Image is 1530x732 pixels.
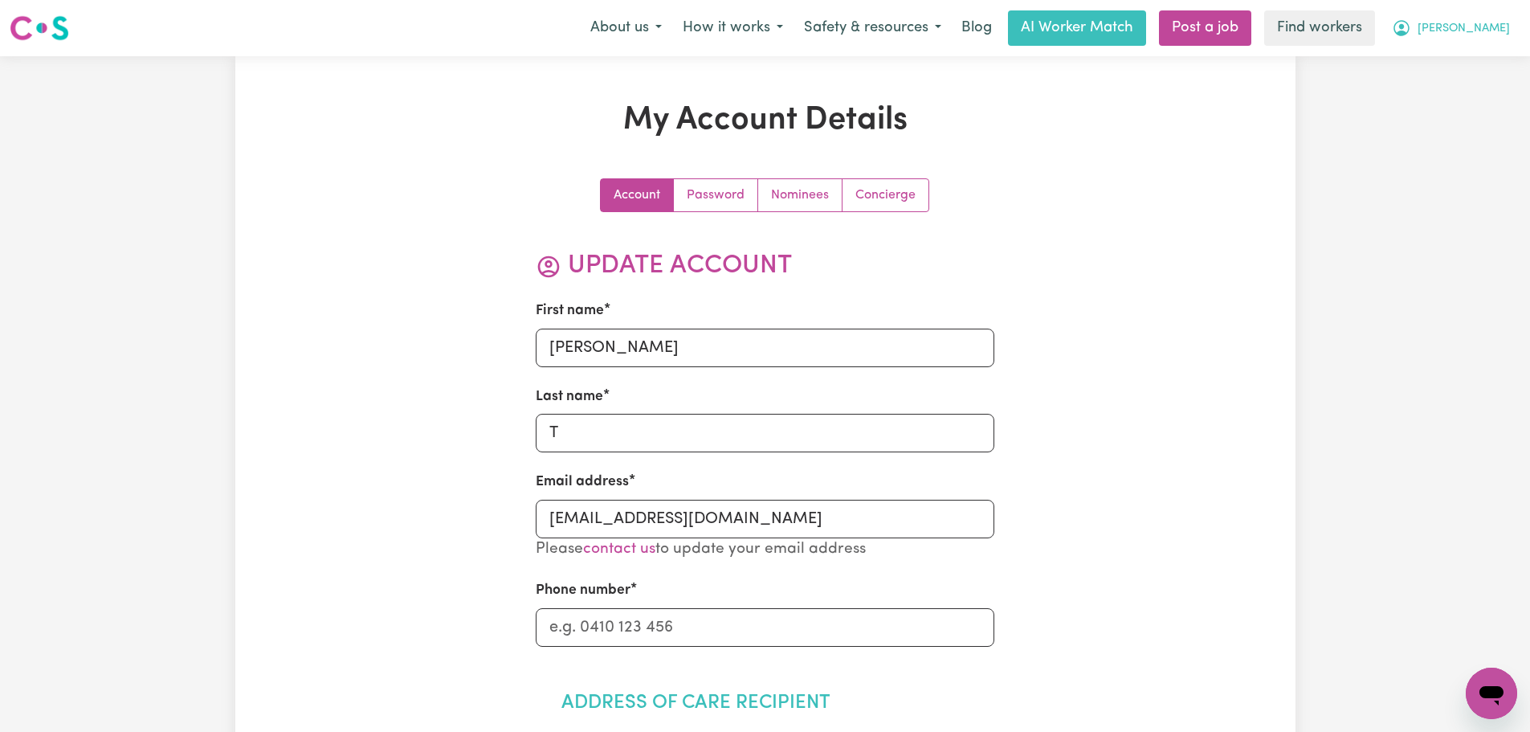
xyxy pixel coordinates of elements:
[794,11,952,45] button: Safety & resources
[1466,668,1517,719] iframe: Button to launch messaging window
[536,608,994,647] input: e.g. 0410 123 456
[1418,20,1510,38] span: [PERSON_NAME]
[536,472,629,493] label: Email address
[536,251,994,281] h2: Update Account
[536,386,603,407] label: Last name
[583,542,655,557] a: contact us
[601,179,674,211] a: Update your account
[536,580,630,601] label: Phone number
[672,11,794,45] button: How it works
[536,329,994,367] input: e.g. Beth
[580,11,672,45] button: About us
[1159,10,1251,46] a: Post a job
[536,414,994,452] input: e.g. Childs
[536,538,994,562] p: Please to update your email address
[561,692,969,715] h2: Address of Care Recipient
[536,301,604,321] label: First name
[10,14,69,43] img: Careseekers logo
[674,179,758,211] a: Update your password
[536,500,994,538] input: e.g. beth.childs@gmail.com
[843,179,928,211] a: Update account manager
[1008,10,1146,46] a: AI Worker Match
[1264,10,1375,46] a: Find workers
[422,101,1109,140] h1: My Account Details
[952,10,1002,46] a: Blog
[1381,11,1520,45] button: My Account
[758,179,843,211] a: Update your nominees
[10,10,69,47] a: Careseekers logo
